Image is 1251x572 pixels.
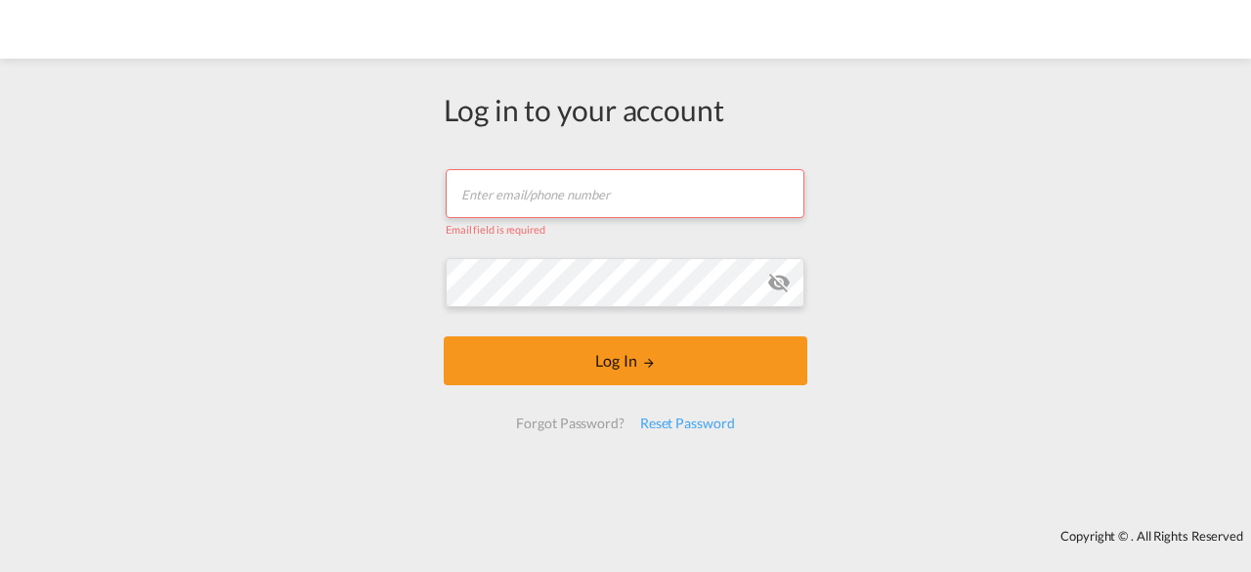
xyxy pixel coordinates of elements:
[446,169,804,218] input: Enter email/phone number
[444,336,807,385] button: LOGIN
[767,271,791,294] md-icon: icon-eye-off
[508,406,631,441] div: Forgot Password?
[446,223,545,236] span: Email field is required
[632,406,743,441] div: Reset Password
[444,89,807,130] div: Log in to your account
